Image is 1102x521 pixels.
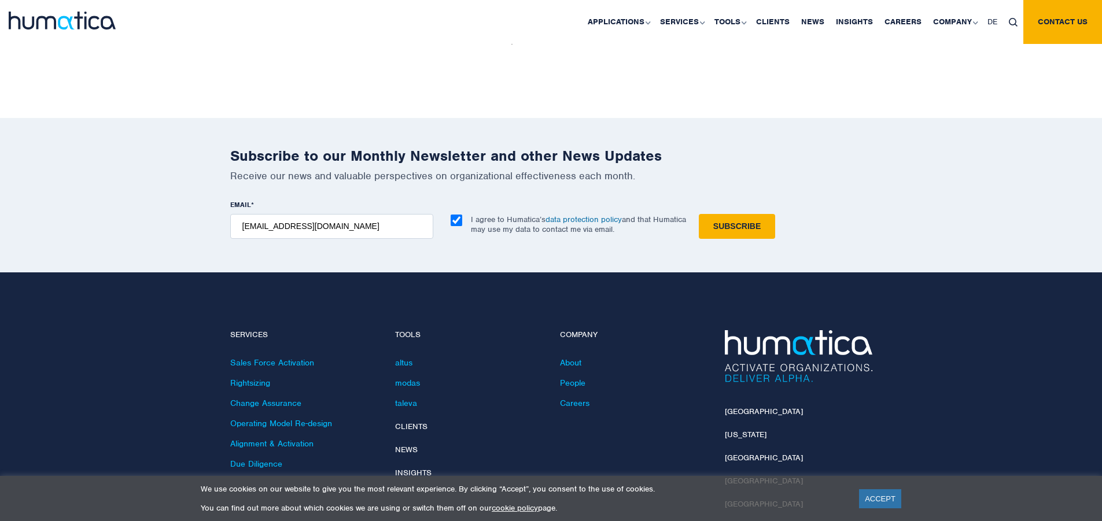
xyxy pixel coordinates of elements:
[395,422,427,431] a: Clients
[1009,18,1018,27] img: search_icon
[230,398,301,408] a: Change Assurance
[395,398,417,408] a: taleva
[560,330,707,340] h4: Company
[560,357,581,368] a: About
[201,484,845,494] p: We use cookies on our website to give you the most relevant experience. By clicking “Accept”, you...
[230,438,314,449] a: Alignment & Activation
[725,407,803,416] a: [GEOGRAPHIC_DATA]
[560,378,585,388] a: People
[230,378,270,388] a: Rightsizing
[725,430,766,439] a: [US_STATE]
[230,169,872,182] p: Receive our news and valuable perspectives on organizational effectiveness each month.
[230,200,251,209] span: EMAIL
[230,418,332,428] a: Operating Model Re-design
[230,214,433,239] input: name@company.com
[859,489,901,508] a: ACCEPT
[230,147,872,165] h2: Subscribe to our Monthly Newsletter and other News Updates
[9,12,116,29] img: logo
[546,215,622,224] a: data protection policy
[395,330,543,340] h4: Tools
[395,378,420,388] a: modas
[987,17,997,27] span: DE
[395,357,412,368] a: altus
[699,214,775,239] input: Subscribe
[201,503,845,513] p: You can find out more about which cookies we are using or switch them off on our page.
[230,330,378,340] h4: Services
[395,468,432,478] a: Insights
[230,357,314,368] a: Sales Force Activation
[451,215,462,226] input: I agree to Humatica’sdata protection policyand that Humatica may use my data to contact me via em...
[560,398,589,408] a: Careers
[395,445,418,455] a: News
[492,503,538,513] a: cookie policy
[471,215,686,234] p: I agree to Humatica’s and that Humatica may use my data to contact me via email.
[725,453,803,463] a: [GEOGRAPHIC_DATA]
[230,459,282,469] a: Due Diligence
[725,330,872,382] img: Humatica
